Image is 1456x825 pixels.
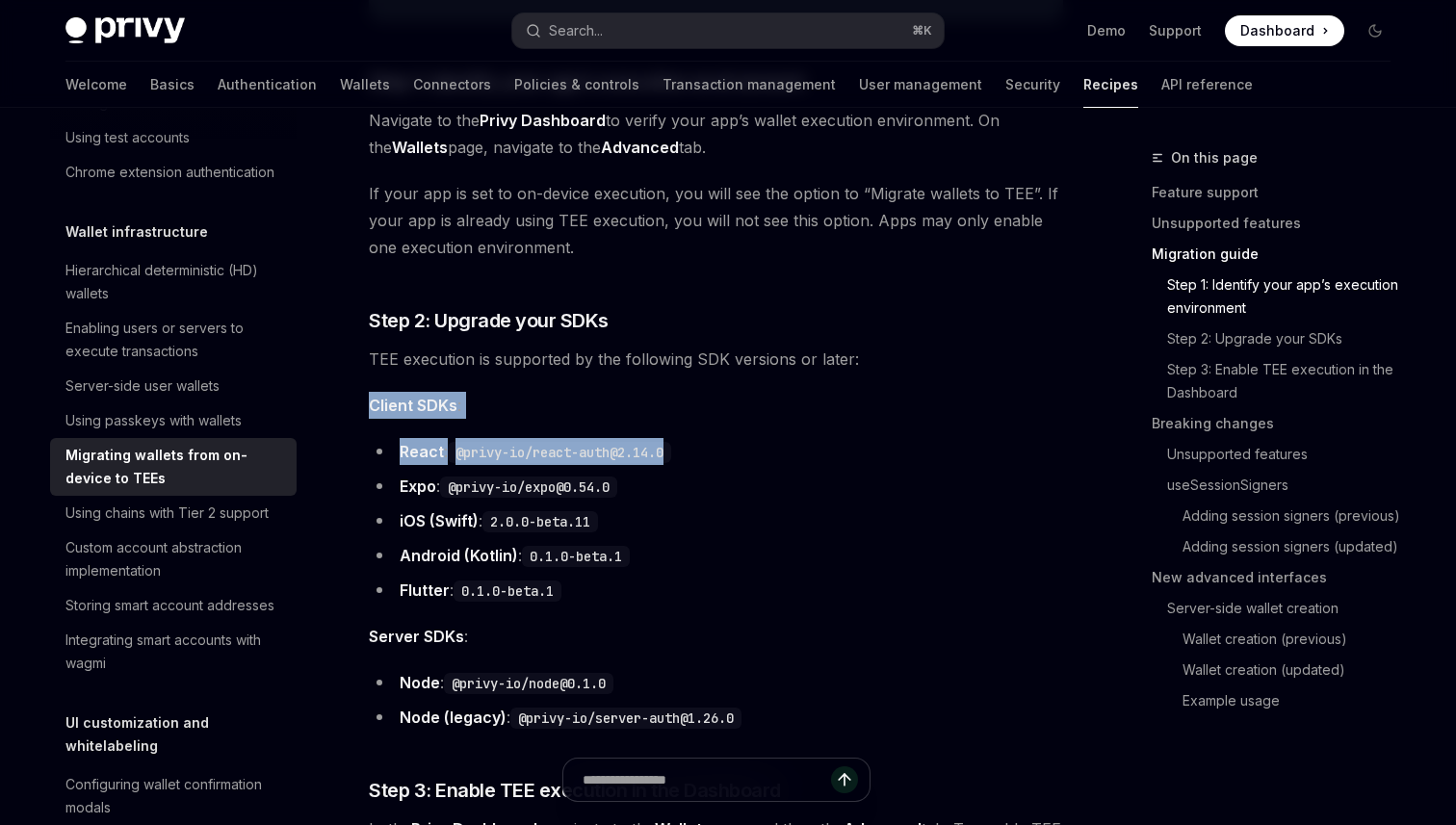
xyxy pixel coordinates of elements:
a: Server-side user wallets [50,369,297,403]
span: Navigate to the to verify your app’s wallet execution environment. On the page, navigate to the tab. [369,107,1063,161]
a: Wallet creation (previous) [1183,624,1406,655]
strong: Server SDKs [369,627,464,646]
h5: Wallet infrastructure [65,220,208,244]
a: Transaction management [663,62,836,108]
a: Basics [150,62,195,108]
a: Policies & controls [514,62,639,108]
a: New advanced interfaces [1152,562,1406,593]
code: 2.0.0-beta.11 [482,511,598,532]
span: ⌘ K [912,23,932,39]
span: : [369,623,1063,650]
div: Storing smart account addresses [65,594,274,617]
strong: React [400,442,444,461]
code: 0.1.0-beta.1 [454,580,561,602]
a: Hierarchical deterministic (HD) wallets [50,253,297,311]
strong: Node (legacy) [400,708,507,727]
div: Integrating smart accounts with wagmi [65,629,285,675]
div: Using chains with Tier 2 support [65,502,269,525]
a: Wallet creation (updated) [1183,655,1406,685]
a: Chrome extension authentication [50,155,297,190]
li: : [369,669,1063,696]
a: API reference [1161,62,1253,108]
a: Adding session signers (updated) [1183,531,1406,562]
a: Wallets [340,62,390,108]
div: Server-side user wallets [65,374,220,398]
a: Server-side wallet creation [1167,593,1406,624]
a: Example usage [1183,685,1406,716]
a: Integrating smart accounts with wagmi [50,623,297,681]
strong: Client SDKs [369,396,457,415]
span: If your app is set to on-device execution, you will see the option to “Migrate wallets to TEE”. I... [369,180,1063,261]
a: Storing smart account addresses [50,588,297,623]
button: Toggle dark mode [1360,15,1391,46]
li: : [369,542,1063,569]
img: dark logo [65,17,185,44]
div: Custom account abstraction implementation [65,536,285,582]
strong: Advanced [601,138,679,157]
a: Breaking changes [1152,408,1406,439]
span: Step 2: Upgrade your SDKs [369,307,609,334]
a: Privy Dashboard [480,111,606,131]
a: Support [1149,21,1202,40]
span: Dashboard [1240,21,1314,40]
a: Step 3: Enable TEE execution in the Dashboard [1167,354,1406,408]
a: Step 1: Identify your app’s execution environment [1167,270,1406,323]
a: Using chains with Tier 2 support [50,496,297,530]
span: : [369,392,1063,419]
li: : [369,473,1063,500]
div: Configuring wallet confirmation modals [65,773,285,819]
div: Using passkeys with wallets [65,409,242,432]
a: Security [1005,62,1060,108]
li: : [369,704,1063,731]
a: Custom account abstraction implementation [50,530,297,588]
div: Enabling users or servers to execute transactions [65,317,285,363]
a: Enabling users or servers to execute transactions [50,311,297,369]
strong: Wallets [392,138,448,157]
code: 0.1.0-beta.1 [522,546,630,567]
div: Hierarchical deterministic (HD) wallets [65,259,285,305]
li: : [369,438,1063,465]
code: @privy-io/server-auth@1.26.0 [510,708,741,729]
code: @privy-io/react-auth@2.14.0 [448,442,671,463]
strong: Flutter [400,580,450,600]
li: : [369,507,1063,534]
a: Authentication [218,62,317,108]
strong: Android (Kotlin) [400,546,518,565]
div: Chrome extension authentication [65,161,274,184]
div: Migrating wallets from on-device to TEEs [65,444,285,490]
a: Step 2: Upgrade your SDKs [1167,323,1406,354]
a: Feature support [1152,177,1406,208]
a: Connectors [413,62,491,108]
a: Migrating wallets from on-device to TEEs [50,438,297,496]
h5: UI customization and whitelabeling [65,711,297,758]
a: Dashboard [1225,15,1344,46]
code: @privy-io/expo@0.54.0 [440,477,617,498]
button: Search...⌘K [512,13,944,48]
strong: iOS (Swift) [400,511,479,530]
a: Demo [1087,21,1126,40]
code: @privy-io/node@0.1.0 [444,673,613,694]
a: Migration guide [1152,239,1406,270]
a: Unsupported features [1152,208,1406,239]
a: User management [859,62,982,108]
a: Recipes [1083,62,1138,108]
a: Configuring wallet confirmation modals [50,767,297,825]
li: : [369,577,1063,604]
button: Send message [831,766,858,793]
a: Using passkeys with wallets [50,403,297,438]
a: useSessionSigners [1167,470,1406,501]
a: Welcome [65,62,127,108]
a: Adding session signers (previous) [1183,501,1406,531]
span: TEE execution is supported by the following SDK versions or later: [369,346,1063,373]
strong: Node [400,673,440,692]
strong: Expo [400,477,436,496]
a: Unsupported features [1167,439,1406,470]
div: Search... [549,19,603,42]
span: On this page [1171,146,1258,169]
